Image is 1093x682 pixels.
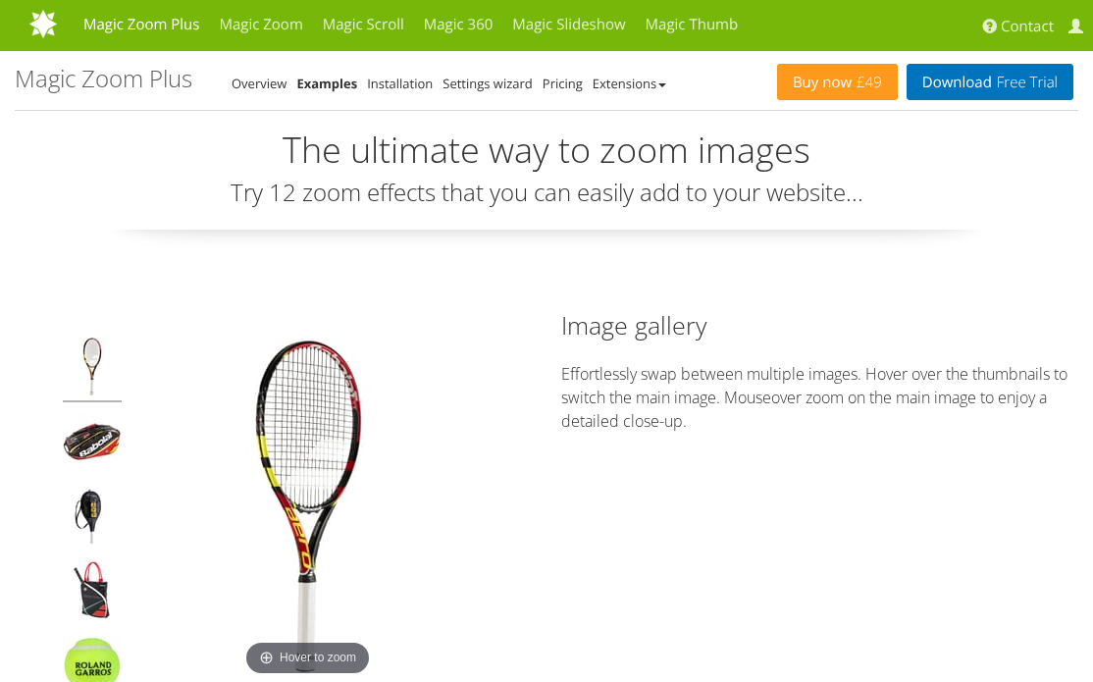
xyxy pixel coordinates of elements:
a: Installation [367,75,433,92]
a: DownloadFree Trial [907,64,1073,100]
img: Magic Zoom Plus - Examples [136,338,480,681]
h2: Image gallery [561,308,1078,342]
span: Free Trial [992,75,1058,90]
a: Examples [296,75,357,92]
img: Magic Zoom Plus - Examples [63,338,122,402]
a: Overview [232,75,286,92]
h3: Try 12 zoom effects that you can easily add to your website... [15,180,1078,205]
img: Magic Zoom Plus - Examples [63,412,122,477]
img: Magic Zoom Plus - Examples [63,561,122,626]
a: Magic Zoom Plus - ExamplesHover to zoom [136,338,480,681]
a: Pricing [543,75,583,92]
a: Extensions [593,75,666,92]
span: £49 [852,75,882,90]
h2: The ultimate way to zoom images [15,131,1078,170]
img: MagicToolbox.com - Image tools for your website [29,9,212,38]
h1: Magic Zoom Plus [15,66,192,91]
a: Settings wizard [442,75,533,92]
img: Magic Zoom Plus - Examples [63,487,122,551]
p: Effortlessly swap between multiple images. Hover over the thumbnails to switch the main image. Mo... [561,362,1078,433]
span: Contact [1001,17,1054,36]
a: Buy now£49 [777,64,898,100]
